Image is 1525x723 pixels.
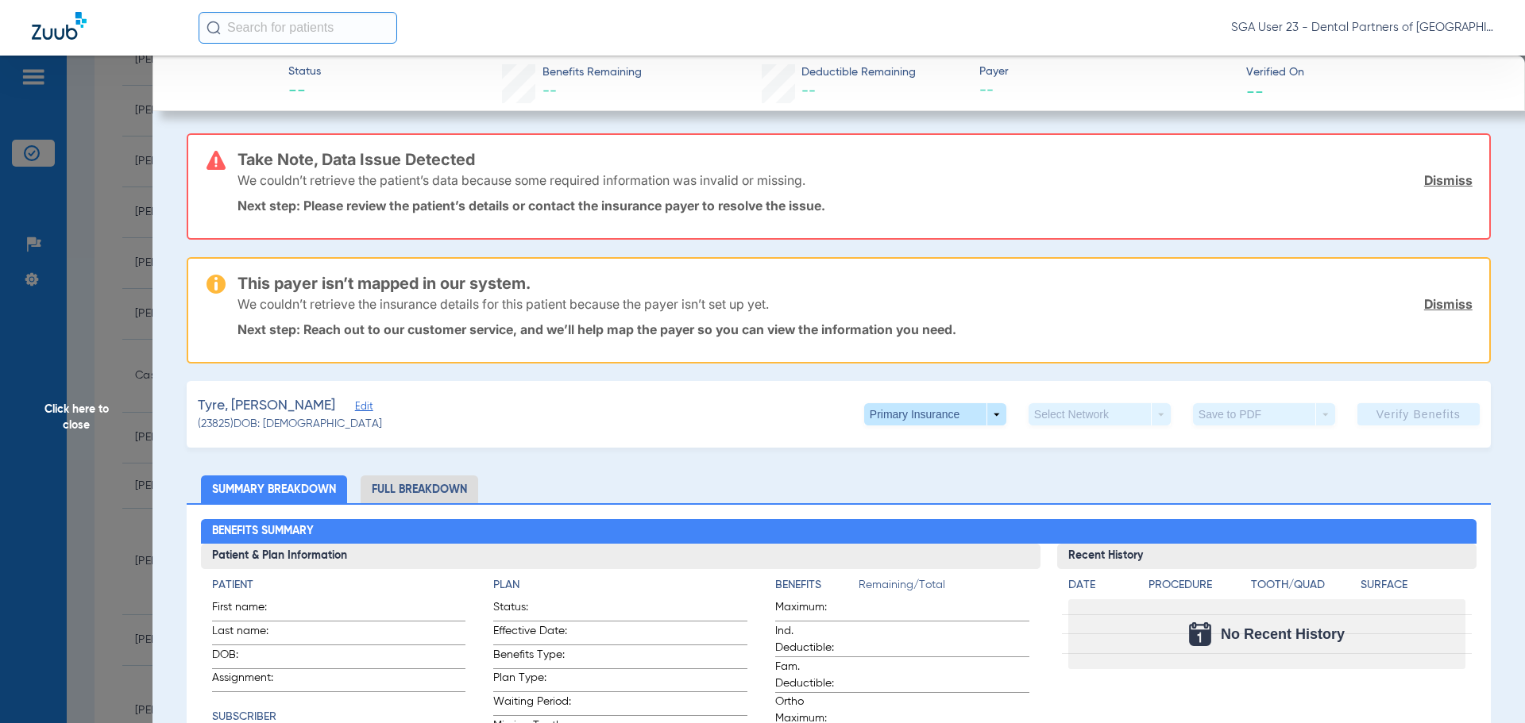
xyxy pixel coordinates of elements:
h4: Patient [212,577,466,594]
span: Ind. Deductible: [775,623,853,656]
span: Status [288,63,321,80]
app-breakdown-title: Date [1068,577,1135,599]
h3: Patient & Plan Information [201,544,1040,569]
p: We couldn’t retrieve the patient’s data because some required information was invalid or missing. [237,172,805,188]
h4: Benefits [775,577,859,594]
span: Effective Date: [493,623,571,644]
span: Maximum: [775,599,853,621]
p: Next step: Reach out to our customer service, and we’ll help map the payer so you can view the in... [237,321,1473,337]
img: Zuub Logo [32,12,87,40]
li: Summary Breakdown [201,475,347,503]
h4: Tooth/Quad [1251,577,1356,594]
span: DOB: [212,647,290,668]
span: -- [542,84,557,98]
span: Payer [979,63,1233,80]
h3: Take Note, Data Issue Detected [237,152,1473,167]
h3: This payer isn’t mapped in our system. [237,275,1473,291]
span: First name: [212,599,290,621]
span: Plan Type: [493,670,571,691]
p: Next step: Please review the patient’s details or contact the insurance payer to resolve the issue. [237,198,1473,213]
span: Remaining/Total [859,577,1029,599]
span: Status: [493,599,571,621]
img: Calendar [1189,622,1211,646]
input: Search for patients [199,12,397,44]
h4: Surface [1361,577,1465,594]
span: -- [1246,83,1264,99]
span: SGA User 23 - Dental Partners of [GEOGRAPHIC_DATA]-JESUP [1231,20,1493,36]
h4: Procedure [1149,577,1245,594]
span: (23825) DOB: [DEMOGRAPHIC_DATA] [198,416,382,433]
span: Fam. Deductible: [775,659,853,692]
span: Deductible Remaining [801,64,916,81]
app-breakdown-title: Procedure [1149,577,1245,599]
span: -- [979,81,1233,101]
img: warning-icon [207,275,226,294]
span: Waiting Period: [493,694,571,715]
span: Last name: [212,623,290,644]
li: Full Breakdown [361,475,478,503]
app-breakdown-title: Benefits [775,577,859,599]
span: Benefits Remaining [542,64,642,81]
a: Dismiss [1424,296,1473,312]
h4: Plan [493,577,747,594]
iframe: Chat Widget [1446,647,1525,723]
span: Assignment: [212,670,290,691]
h4: Date [1068,577,1135,594]
img: error-icon [207,151,226,170]
app-breakdown-title: Surface [1361,577,1465,599]
img: Search Icon [207,21,221,35]
span: Tyre, [PERSON_NAME] [198,396,335,416]
h2: Benefits Summary [201,519,1477,544]
span: Edit [355,401,369,416]
app-breakdown-title: Tooth/Quad [1251,577,1356,599]
button: Primary Insurance [864,403,1006,425]
span: -- [801,84,816,98]
span: Benefits Type: [493,647,571,668]
h3: Recent History [1057,544,1477,569]
span: -- [288,81,321,103]
span: Verified On [1246,64,1500,81]
p: We couldn’t retrieve the insurance details for this patient because the payer isn’t set up yet. [237,296,769,312]
a: Dismiss [1424,172,1473,188]
span: No Recent History [1221,626,1345,642]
